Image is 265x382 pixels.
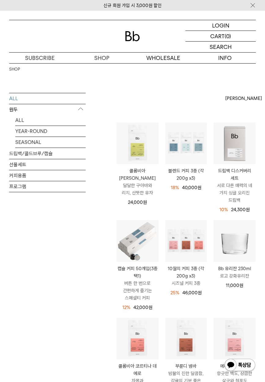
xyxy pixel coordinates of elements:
[197,185,201,190] span: 원
[103,3,162,8] a: 신규 회원 가입 시 3,000원 할인
[214,362,256,370] p: 에티오피아 단체
[117,182,159,197] p: 달달한 구아바와 리치, 산뜻한 유자
[165,167,207,182] a: 블렌드 커피 3종 (각 200g x3)
[214,265,256,280] a: Bb 유리잔 230ml 로고 강화유리잔
[185,20,256,31] a: LOGIN
[214,167,256,204] a: 드립백 디스커버리 세트 서로 다른 매력의 네 가지 싱글 오리진 드립백
[9,53,71,63] a: SUBSCRIBE
[132,53,194,63] p: WHOLESALE
[125,31,140,41] img: 로고
[239,283,243,288] span: 원
[182,290,202,296] span: 46,000
[143,200,147,205] span: 원
[9,93,86,104] a: ALL
[225,95,262,102] span: [PERSON_NAME]
[225,31,231,41] p: (0)
[165,123,207,164] img: 블렌드 커피 3종 (각 200g x3)
[246,207,250,212] span: 원
[9,66,20,72] a: SHOP
[214,265,256,272] p: Bb 유리잔 230ml
[165,362,207,370] p: 부룬디 넴바
[214,318,256,360] img: 에티오피아 단체
[71,53,133,63] a: SHOP
[185,31,256,42] a: CART (0)
[214,167,256,182] p: 드립백 디스커버리 세트
[122,304,130,311] div: 12%
[9,148,86,159] a: 드립백/콜드브루/캡슐
[171,184,179,191] div: 18%
[214,220,256,262] img: Bb 유리잔 230ml
[224,358,256,373] img: 카카오톡 채널 1:1 채팅 버튼
[117,265,159,302] a: 캡슐 커피 50개입(3종 택1) 버튼 한 번으로 간편하게 즐기는 스페셜티 커피
[117,167,159,182] p: 콜롬비아 [PERSON_NAME]
[117,318,159,360] img: 콜롬비아 코르티나 데 예로
[133,305,152,310] span: 42,000
[148,305,152,310] span: 원
[165,265,207,287] a: 10월의 커피 3종 (각 200g x3) 시즈널 커피 3종
[117,220,159,262] img: 캡슐 커피 50개입(3종 택1)
[128,200,147,205] span: 24,000
[214,272,256,280] p: 로고 강화유리잔
[226,283,243,288] span: 11,000
[9,181,86,192] a: 프로그램
[117,362,159,377] p: 콜롬비아 코르티나 데 예로
[117,265,159,280] p: 캡슐 커피 50개입(3종 택1)
[214,182,256,204] p: 서로 다른 매력의 네 가지 싱글 오리진 드립백
[170,289,179,296] div: 25%
[165,318,207,360] img: 부룬디 넴바
[9,104,86,115] p: 원두
[212,20,230,31] p: LOGIN
[117,280,159,302] p: 버튼 한 번으로 간편하게 즐기는 스페셜티 커피
[214,123,256,164] img: 드립백 디스커버리 세트
[210,42,232,52] p: SEARCH
[165,280,207,287] p: 시즈널 커피 3종
[165,265,207,280] p: 10월의 커피 3종 (각 200g x3)
[9,170,86,181] a: 커피용품
[210,31,225,41] p: CART
[219,206,228,213] div: 10%
[231,207,250,212] span: 24,300
[194,53,256,63] p: INFO
[182,185,201,190] span: 40,000
[15,137,86,148] a: SEASONAL
[117,123,159,164] img: 콜롬비아 파티오 보니토
[198,290,202,296] span: 원
[117,167,159,197] a: 콜롬비아 [PERSON_NAME] 달달한 구아바와 리치, 산뜻한 유자
[15,126,86,137] a: YEAR-ROUND
[9,159,86,170] a: 선물세트
[15,115,86,126] a: ALL
[165,220,207,262] img: 10월의 커피 3종 (각 200g x3)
